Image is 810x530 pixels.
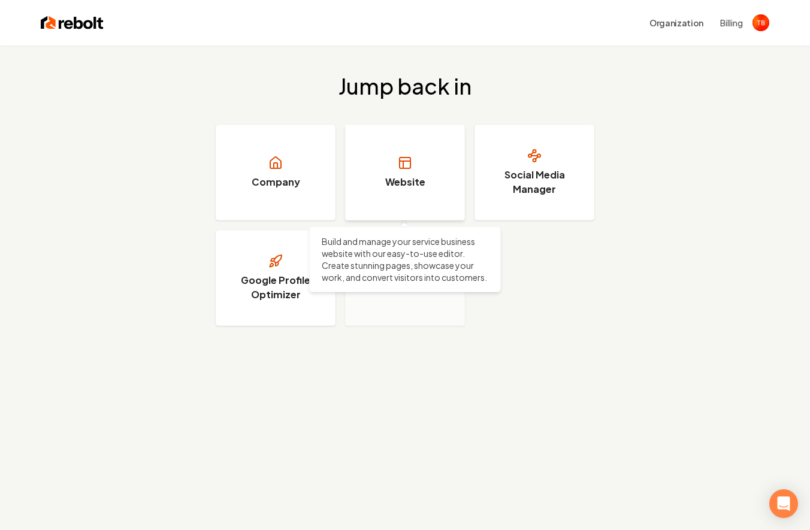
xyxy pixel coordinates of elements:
h3: Social Media Manager [489,168,579,196]
img: Rebolt Logo [41,14,104,31]
p: Build and manage your service business website with our easy-to-use editor. Create stunning pages... [322,235,488,283]
button: Open user button [752,14,769,31]
h3: Google Profile Optimizer [231,273,321,302]
img: Travis Brown [752,14,769,31]
h3: Company [252,175,300,189]
button: Organization [642,12,711,34]
h2: Jump back in [338,74,472,98]
a: Google Profile Optimizer [216,230,336,326]
a: Company [216,125,336,220]
a: Website [345,125,465,220]
a: Social Media Manager [474,125,594,220]
h3: Website [385,175,425,189]
button: Billing [720,17,743,29]
div: Open Intercom Messenger [769,489,798,518]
